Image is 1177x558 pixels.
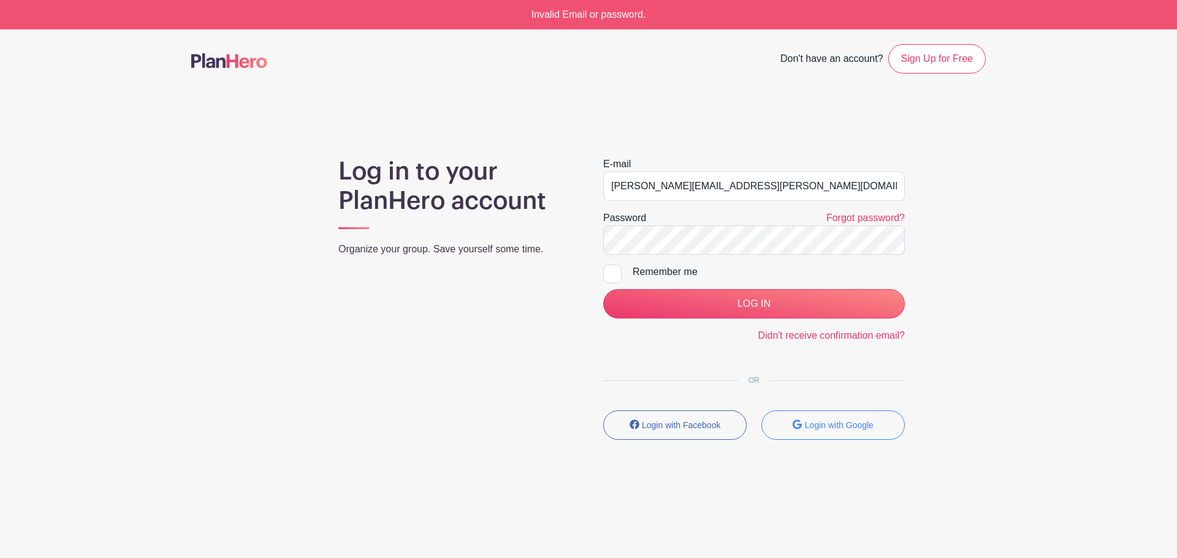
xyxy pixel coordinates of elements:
small: Login with Google [805,420,874,430]
a: Didn't receive confirmation email? [758,330,905,341]
h1: Log in to your PlanHero account [338,157,574,216]
p: Organize your group. Save yourself some time. [338,242,574,257]
label: E-mail [603,157,631,172]
label: Password [603,211,646,225]
span: Don't have an account? [780,47,883,74]
a: Forgot password? [826,213,905,223]
input: e.g. julie@eventco.com [603,172,905,201]
button: Login with Google [761,410,905,440]
input: LOG IN [603,289,905,319]
small: Login with Facebook [642,420,720,430]
button: Login with Facebook [603,410,747,440]
div: Remember me [633,265,905,279]
a: Sign Up for Free [888,44,986,74]
img: logo-507f7623f17ff9eddc593b1ce0a138ce2505c220e1c5a4e2b4648c50719b7d32.svg [191,53,267,68]
span: OR [739,376,769,385]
